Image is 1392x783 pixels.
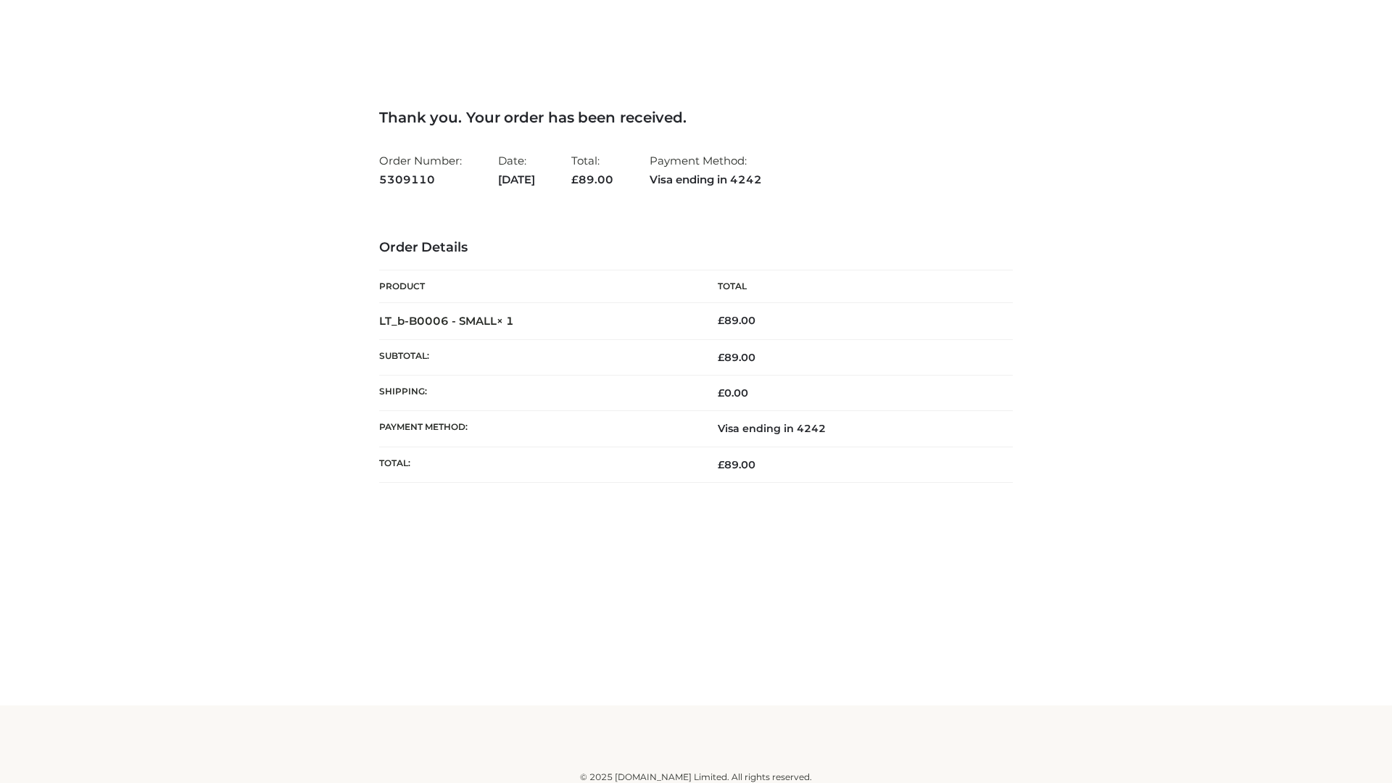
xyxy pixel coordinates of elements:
span: 89.00 [718,351,755,364]
th: Shipping: [379,376,696,411]
th: Subtotal: [379,339,696,375]
strong: Visa ending in 4242 [650,170,762,189]
span: 89.00 [571,173,613,186]
li: Order Number: [379,148,462,192]
h3: Order Details [379,240,1013,256]
span: £ [718,386,724,399]
strong: LT_b-B0006 - SMALL [379,314,514,328]
li: Total: [571,148,613,192]
th: Total: [379,447,696,482]
bdi: 89.00 [718,314,755,327]
th: Total [696,270,1013,303]
span: £ [571,173,579,186]
span: £ [718,458,724,471]
li: Date: [498,148,535,192]
bdi: 0.00 [718,386,748,399]
strong: × 1 [497,314,514,328]
th: Payment method: [379,411,696,447]
td: Visa ending in 4242 [696,411,1013,447]
span: £ [718,351,724,364]
strong: [DATE] [498,170,535,189]
span: £ [718,314,724,327]
li: Payment Method: [650,148,762,192]
strong: 5309110 [379,170,462,189]
th: Product [379,270,696,303]
span: 89.00 [718,458,755,471]
h3: Thank you. Your order has been received. [379,109,1013,126]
